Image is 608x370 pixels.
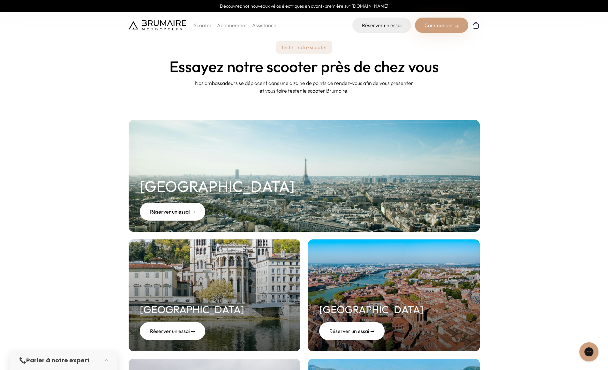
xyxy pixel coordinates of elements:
p: Tester notre scooter [276,41,332,54]
div: Réserver un essai ➞ [140,322,205,340]
iframe: Gorgias live chat messenger [576,340,602,364]
div: Réserver un essai ➞ [140,203,205,221]
a: [GEOGRAPHIC_DATA] Réserver un essai ➞ [129,239,300,351]
h1: Essayez notre scooter près de chez vous [169,59,439,74]
h2: [GEOGRAPHIC_DATA] [140,302,244,317]
a: Assistance [252,22,276,28]
p: Scooter [194,21,212,29]
a: [GEOGRAPHIC_DATA] Réserver un essai ➞ [129,120,480,232]
div: Commander [415,18,468,33]
p: Nos ambassadeurs se déplacent dans une dizaine de points de rendez-vous afin de vous présenter et... [192,79,416,94]
img: right-arrow-2.png [455,24,459,28]
div: Réserver un essai ➞ [319,322,385,340]
h2: [GEOGRAPHIC_DATA] [319,302,424,317]
a: Réserver un essai [352,18,411,33]
a: [GEOGRAPHIC_DATA] Réserver un essai ➞ [308,239,480,351]
img: Brumaire Motocycles [129,20,186,30]
h2: [GEOGRAPHIC_DATA] [140,175,295,198]
a: Abonnement [217,22,247,28]
img: Panier [472,21,480,29]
